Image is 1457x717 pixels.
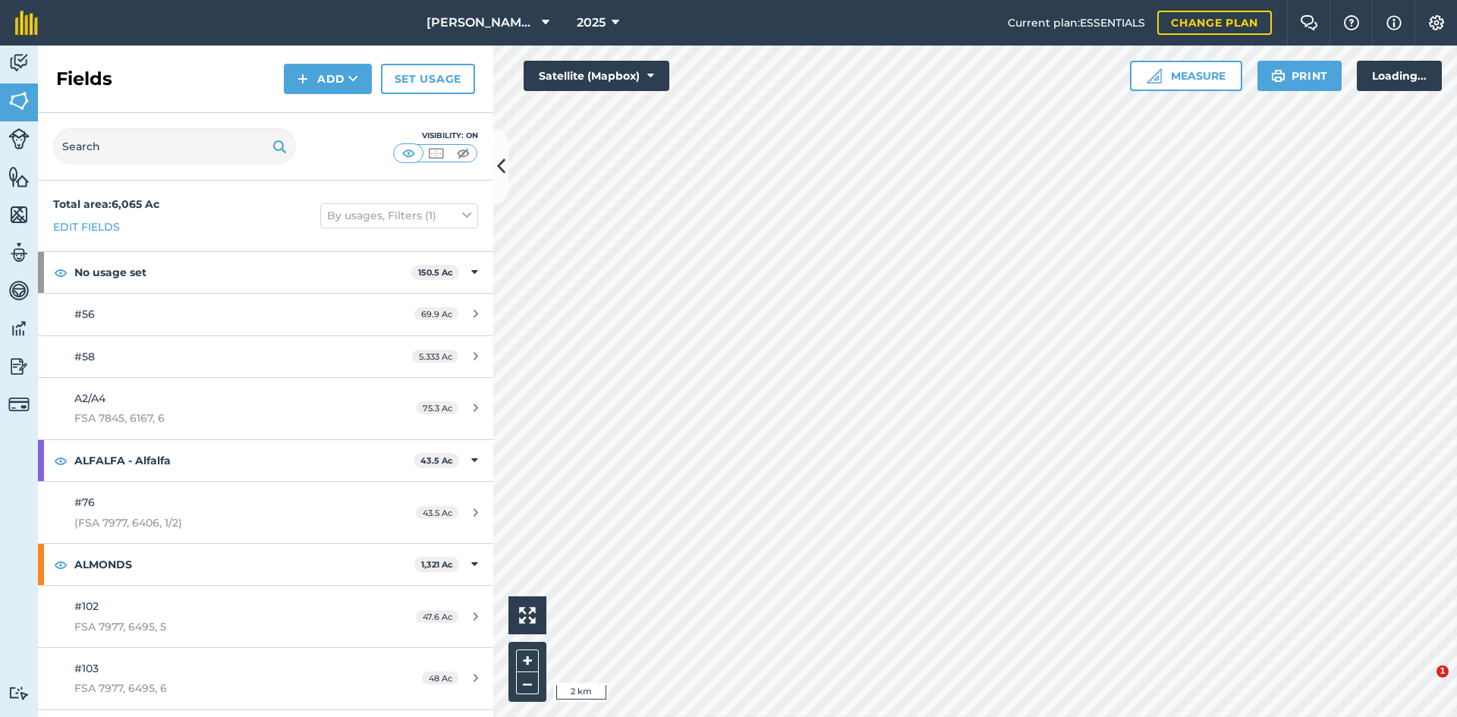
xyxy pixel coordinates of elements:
[426,146,445,161] img: svg+xml;base64,PHN2ZyB4bWxucz0iaHR0cDovL3d3dy53My5vcmcvMjAwMC9zdmciIHdpZHRoPSI1MCIgaGVpZ2h0PSI0MC...
[272,137,287,156] img: svg+xml;base64,PHN2ZyB4bWxucz0iaHR0cDovL3d3dy53My5vcmcvMjAwMC9zdmciIHdpZHRoPSIxOSIgaGVpZ2h0PSIyNC...
[8,317,30,340] img: svg+xml;base64,PD94bWwgdmVyc2lvbj0iMS4wIiBlbmNvZGluZz0idXRmLTgiPz4KPCEtLSBHZW5lcmF0b3I6IEFkb2JlIE...
[8,52,30,74] img: svg+xml;base64,PD94bWwgdmVyc2lvbj0iMS4wIiBlbmNvZGluZz0idXRmLTgiPz4KPCEtLSBHZW5lcmF0b3I6IEFkb2JlIE...
[420,455,453,466] strong: 43.5 Ac
[8,90,30,112] img: svg+xml;base64,PHN2ZyB4bWxucz0iaHR0cDovL3d3dy53My5vcmcvMjAwMC9zdmciIHdpZHRoPSI1NiIgaGVpZ2h0PSI2MC...
[74,392,105,405] span: A2/A4
[418,267,453,278] strong: 150.5 Ac
[74,680,360,697] span: FSA 7977, 6495, 6
[74,440,414,481] strong: ALFALFA - Alfalfa
[15,11,38,35] img: fieldmargin Logo
[38,294,493,335] a: #5669.9 Ac
[577,14,606,32] span: 2025
[381,64,475,94] a: Set usage
[74,618,360,635] span: FSA 7977, 6495, 5
[297,70,308,88] img: svg+xml;base64,PHN2ZyB4bWxucz0iaHR0cDovL3d3dy53My5vcmcvMjAwMC9zdmciIHdpZHRoPSIxNCIgaGVpZ2h0PSIyNC...
[74,662,99,675] span: #103
[74,252,411,293] strong: No usage set
[1008,14,1145,31] span: Current plan : ESSENTIALS
[1386,14,1402,32] img: svg+xml;base64,PHN2ZyB4bWxucz0iaHR0cDovL3d3dy53My5vcmcvMjAwMC9zdmciIHdpZHRoPSIxNyIgaGVpZ2h0PSIxNy...
[54,555,68,574] img: svg+xml;base64,PHN2ZyB4bWxucz0iaHR0cDovL3d3dy53My5vcmcvMjAwMC9zdmciIHdpZHRoPSIxOCIgaGVpZ2h0PSIyNC...
[74,307,95,321] span: #56
[284,64,372,94] button: Add
[74,599,99,613] span: #102
[416,506,458,519] span: 43.5 Ac
[1357,61,1442,91] div: Loading...
[416,401,458,414] span: 75.3 Ac
[1405,665,1442,702] iframe: Intercom live chat
[38,482,493,543] a: #76(FSA 7977, 6406, 1/2)43.5 Ac
[74,514,360,531] span: (FSA 7977, 6406, 1/2)
[8,128,30,149] img: svg+xml;base64,PD94bWwgdmVyc2lvbj0iMS4wIiBlbmNvZGluZz0idXRmLTgiPz4KPCEtLSBHZW5lcmF0b3I6IEFkb2JlIE...
[8,165,30,188] img: svg+xml;base64,PHN2ZyB4bWxucz0iaHR0cDovL3d3dy53My5vcmcvMjAwMC9zdmciIHdpZHRoPSI1NiIgaGVpZ2h0PSI2MC...
[38,252,493,293] div: No usage set150.5 Ac
[74,350,95,363] span: #58
[38,586,493,647] a: #102FSA 7977, 6495, 547.6 Ac
[8,686,30,700] img: svg+xml;base64,PD94bWwgdmVyc2lvbj0iMS4wIiBlbmNvZGluZz0idXRmLTgiPz4KPCEtLSBHZW5lcmF0b3I6IEFkb2JlIE...
[412,350,458,363] span: 5.333 Ac
[53,128,296,165] input: Search
[416,610,458,623] span: 47.6 Ac
[53,197,159,211] strong: Total area : 6,065 Ac
[320,203,478,228] button: By usages, Filters (1)
[8,241,30,264] img: svg+xml;base64,PD94bWwgdmVyc2lvbj0iMS4wIiBlbmNvZGluZz0idXRmLTgiPz4KPCEtLSBHZW5lcmF0b3I6IEFkb2JlIE...
[74,544,414,585] strong: ALMONDS
[393,130,478,142] div: Visibility: On
[8,394,30,415] img: svg+xml;base64,PD94bWwgdmVyc2lvbj0iMS4wIiBlbmNvZGluZz0idXRmLTgiPz4KPCEtLSBHZW5lcmF0b3I6IEFkb2JlIE...
[38,648,493,709] a: #103FSA 7977, 6495, 648 Ac
[38,336,493,377] a: #585.333 Ac
[38,544,493,585] div: ALMONDS1,321 Ac
[53,219,120,235] a: Edit fields
[421,559,453,570] strong: 1,321 Ac
[1300,15,1318,30] img: Two speech bubbles overlapping with the left bubble in the forefront
[414,307,458,320] span: 69.9 Ac
[516,649,539,672] button: +
[56,67,112,91] h2: Fields
[54,263,68,281] img: svg+xml;base64,PHN2ZyB4bWxucz0iaHR0cDovL3d3dy53My5vcmcvMjAwMC9zdmciIHdpZHRoPSIxOCIgaGVpZ2h0PSIyNC...
[516,672,539,694] button: –
[422,671,458,684] span: 48 Ac
[8,203,30,226] img: svg+xml;base64,PHN2ZyB4bWxucz0iaHR0cDovL3d3dy53My5vcmcvMjAwMC9zdmciIHdpZHRoPSI1NiIgaGVpZ2h0PSI2MC...
[524,61,669,91] button: Satellite (Mapbox)
[1427,15,1446,30] img: A cog icon
[399,146,418,161] img: svg+xml;base64,PHN2ZyB4bWxucz0iaHR0cDovL3d3dy53My5vcmcvMjAwMC9zdmciIHdpZHRoPSI1MCIgaGVpZ2h0PSI0MC...
[8,279,30,302] img: svg+xml;base64,PD94bWwgdmVyc2lvbj0iMS4wIiBlbmNvZGluZz0idXRmLTgiPz4KPCEtLSBHZW5lcmF0b3I6IEFkb2JlIE...
[54,451,68,470] img: svg+xml;base64,PHN2ZyB4bWxucz0iaHR0cDovL3d3dy53My5vcmcvMjAwMC9zdmciIHdpZHRoPSIxOCIgaGVpZ2h0PSIyNC...
[1437,665,1449,678] span: 1
[1130,61,1242,91] button: Measure
[74,410,360,426] span: FSA 7845, 6167, 6
[74,495,95,509] span: #76
[1271,67,1285,85] img: svg+xml;base64,PHN2ZyB4bWxucz0iaHR0cDovL3d3dy53My5vcmcvMjAwMC9zdmciIHdpZHRoPSIxOSIgaGVpZ2h0PSIyNC...
[8,355,30,378] img: svg+xml;base64,PD94bWwgdmVyc2lvbj0iMS4wIiBlbmNvZGluZz0idXRmLTgiPz4KPCEtLSBHZW5lcmF0b3I6IEFkb2JlIE...
[519,607,536,624] img: Four arrows, one pointing top left, one top right, one bottom right and the last bottom left
[38,440,493,481] div: ALFALFA - Alfalfa43.5 Ac
[38,378,493,439] a: A2/A4FSA 7845, 6167, 675.3 Ac
[1157,11,1272,35] a: Change plan
[426,14,536,32] span: [PERSON_NAME] Farms
[454,146,473,161] img: svg+xml;base64,PHN2ZyB4bWxucz0iaHR0cDovL3d3dy53My5vcmcvMjAwMC9zdmciIHdpZHRoPSI1MCIgaGVpZ2h0PSI0MC...
[1342,15,1361,30] img: A question mark icon
[1257,61,1342,91] button: Print
[1147,68,1162,83] img: Ruler icon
